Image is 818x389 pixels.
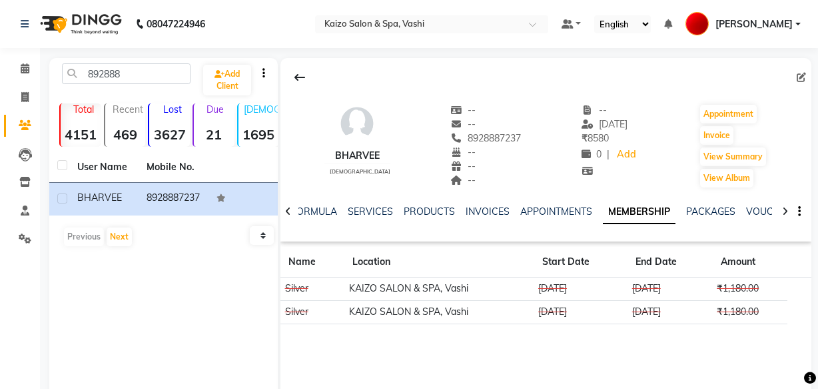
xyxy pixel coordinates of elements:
[194,126,234,143] strong: 21
[337,103,377,143] img: avatar
[404,206,455,218] a: PRODUCTS
[344,300,534,324] td: KAIZO SALON & SPA, Vashi
[627,300,712,324] td: [DATE]
[520,206,592,218] a: APPOINTMENTS
[713,278,788,301] td: ₹1,180.00
[344,278,534,301] td: KAIZO SALON & SPA, Vashi
[155,103,190,115] p: Lost
[700,169,753,187] button: View Album
[534,247,628,278] th: Start Date
[615,145,638,164] a: Add
[451,104,476,116] span: --
[451,174,476,186] span: --
[77,191,122,204] span: BHARVEE
[451,160,476,172] span: --
[66,103,101,115] p: Total
[69,152,139,183] th: User Name
[139,183,208,216] td: 8928887237
[149,126,190,143] strong: 3627
[348,206,393,218] a: SERVICES
[713,300,788,324] td: ₹1,180.00
[62,63,191,84] input: Search by Name/Mobile/Email/Code
[280,300,344,324] td: Silver
[607,147,610,161] span: |
[582,148,602,160] span: 0
[203,65,251,95] a: Add Client
[713,247,788,278] th: Amount
[330,168,390,175] span: [DEMOGRAPHIC_DATA]
[107,228,132,246] button: Next
[627,247,712,278] th: End Date
[286,65,314,90] div: Back to Client
[466,206,510,218] a: INVOICES
[603,200,675,224] a: MEMBERSHIP
[700,105,757,123] button: Appointment
[280,278,344,301] td: Silver
[238,126,279,143] strong: 1695
[534,300,628,324] td: [DATE]
[582,104,607,116] span: --
[244,103,279,115] p: [DEMOGRAPHIC_DATA]
[582,118,627,130] span: [DATE]
[534,278,628,301] td: [DATE]
[451,118,476,130] span: --
[715,17,793,31] span: [PERSON_NAME]
[280,247,344,278] th: Name
[700,126,733,145] button: Invoice
[105,126,146,143] strong: 469
[451,132,522,144] span: 8928887237
[111,103,146,115] p: Recent
[700,147,766,166] button: View Summary
[324,149,390,163] div: BHARVEE
[197,103,234,115] p: Due
[34,5,125,43] img: logo
[582,132,588,144] span: ₹
[139,152,208,183] th: Mobile No.
[147,5,205,43] b: 08047224946
[686,206,735,218] a: PACKAGES
[291,206,337,218] a: FORMULA
[746,206,799,218] a: VOUCHERS
[61,126,101,143] strong: 4151
[627,278,712,301] td: [DATE]
[451,146,476,158] span: --
[344,247,534,278] th: Location
[582,132,609,144] span: 8580
[685,12,709,35] img: KAIZO VASHI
